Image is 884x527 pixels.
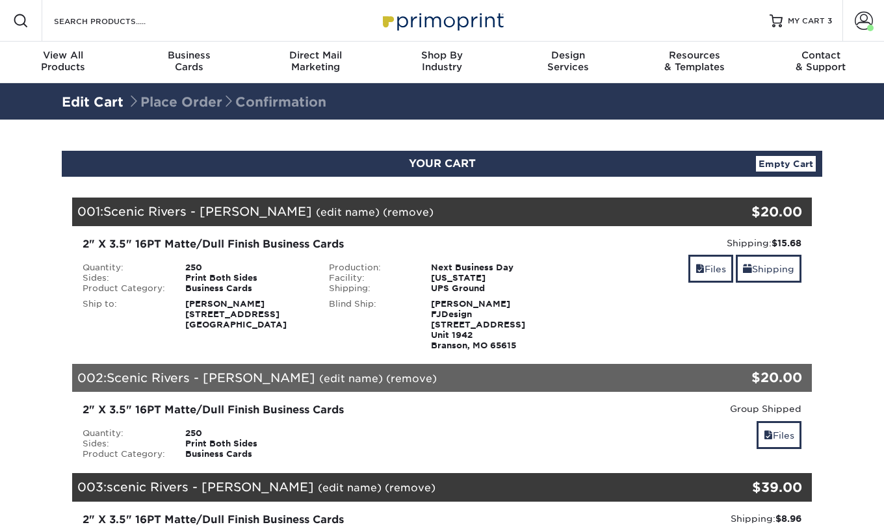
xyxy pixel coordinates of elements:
span: Resources [631,49,757,61]
span: Shop By [379,49,505,61]
iframe: Google Customer Reviews [3,487,110,522]
div: Services [505,49,631,73]
a: (remove) [383,206,434,218]
span: shipping [743,264,752,274]
div: $39.00 [688,478,802,497]
div: Marketing [253,49,379,73]
div: Group Shipped [575,402,801,415]
div: Blind Ship: [319,299,422,351]
a: BusinessCards [126,42,252,83]
div: Facility: [319,273,422,283]
span: Direct Mail [253,49,379,61]
a: Shop ByIndustry [379,42,505,83]
a: Files [688,255,733,283]
div: Product Category: [73,449,175,459]
a: (remove) [386,372,437,385]
div: Business Cards [175,283,319,294]
div: Cards [126,49,252,73]
div: Product Category: [73,283,175,294]
div: & Templates [631,49,757,73]
span: 3 [827,16,832,25]
span: Contact [758,49,884,61]
span: Scenic Rivers - [PERSON_NAME] [103,204,312,218]
div: Sides: [73,439,175,449]
a: Contact& Support [758,42,884,83]
span: YOUR CART [409,157,476,170]
div: [US_STATE] [421,273,565,283]
a: Resources& Templates [631,42,757,83]
img: Primoprint [377,6,507,34]
div: 001: [72,198,688,226]
a: (edit name) [318,482,382,494]
div: Industry [379,49,505,73]
div: Shipping: [319,283,422,294]
a: Empty Cart [756,156,816,172]
div: 250 [175,263,319,273]
div: Shipping: [575,512,801,525]
strong: [PERSON_NAME] [STREET_ADDRESS] [GEOGRAPHIC_DATA] [185,299,287,329]
span: files [764,430,773,441]
div: 2" X 3.5" 16PT Matte/Dull Finish Business Cards [83,237,555,252]
strong: [PERSON_NAME] FJDesign [STREET_ADDRESS] Unit 1942 Branson, MO 65615 [431,299,525,350]
a: Shipping [736,255,801,283]
span: Place Order Confirmation [127,94,326,110]
div: UPS Ground [421,283,565,294]
div: Shipping: [575,237,801,250]
span: Design [505,49,631,61]
strong: $8.96 [775,513,801,524]
div: & Support [758,49,884,73]
div: 003: [72,473,688,502]
div: Next Business Day [421,263,565,273]
div: Print Both Sides [175,273,319,283]
div: $20.00 [688,202,802,222]
span: MY CART [788,16,825,27]
div: 250 [175,428,319,439]
div: Business Cards [175,449,319,459]
a: Direct MailMarketing [253,42,379,83]
div: Quantity: [73,263,175,273]
span: scenic Rivers - [PERSON_NAME] [107,480,314,494]
div: $20.00 [688,368,802,387]
a: Files [757,421,801,449]
div: Ship to: [73,299,175,330]
span: Scenic Rivers - [PERSON_NAME] [107,370,315,385]
a: (remove) [385,482,435,494]
div: Sides: [73,273,175,283]
a: (edit name) [316,206,380,218]
a: (edit name) [319,372,383,385]
span: files [695,264,705,274]
div: Print Both Sides [175,439,319,449]
a: Edit Cart [62,94,123,110]
a: DesignServices [505,42,631,83]
strong: $15.68 [772,238,801,248]
input: SEARCH PRODUCTS..... [53,13,179,29]
div: 002: [72,364,688,392]
div: 2" X 3.5" 16PT Matte/Dull Finish Business Cards [83,402,555,418]
span: Business [126,49,252,61]
div: Production: [319,263,422,273]
div: Quantity: [73,428,175,439]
